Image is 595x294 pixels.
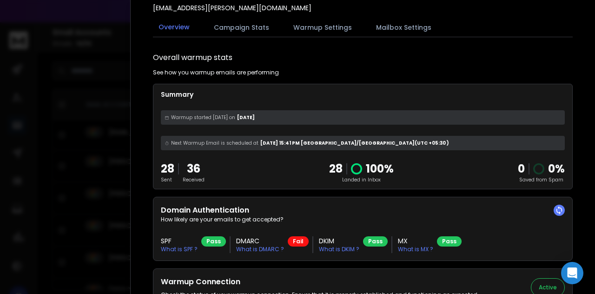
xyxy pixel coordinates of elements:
[208,17,275,38] button: Campaign Stats
[161,176,174,183] p: Sent
[288,17,357,38] button: Warmup Settings
[561,262,583,284] div: Open Intercom Messenger
[161,110,565,125] div: [DATE]
[329,176,394,183] p: Landed in Inbox
[161,216,565,223] p: How likely are your emails to get accepted?
[370,17,437,38] button: Mailbox Settings
[363,236,388,247] div: Pass
[161,161,174,176] p: 28
[171,114,235,121] span: Warmup started [DATE] on
[161,205,565,216] h2: Domain Authentication
[171,140,258,147] span: Next Warmup Email is scheduled at
[153,17,195,38] button: Overview
[329,161,343,176] p: 28
[398,246,433,253] p: What is MX ?
[319,236,359,246] h3: DKIM
[161,246,198,253] p: What is SPF ?
[161,136,565,150] div: [DATE] 15:41 PM [GEOGRAPHIC_DATA]/[GEOGRAPHIC_DATA] (UTC +05:30 )
[183,176,205,183] p: Received
[437,236,462,247] div: Pass
[236,246,284,253] p: What is DMARC ?
[153,52,232,63] h1: Overall warmup stats
[518,161,525,176] strong: 0
[201,236,226,247] div: Pass
[288,236,309,247] div: Fail
[183,161,205,176] p: 36
[161,90,565,99] p: Summary
[398,236,433,246] h3: MX
[153,3,311,13] p: [EMAIL_ADDRESS][PERSON_NAME][DOMAIN_NAME]
[366,161,394,176] p: 100 %
[548,161,565,176] p: 0 %
[153,69,279,76] p: See how you warmup emails are performing
[518,176,565,183] p: Saved from Spam
[161,236,198,246] h3: SPF
[161,276,479,287] h2: Warmup Connection
[236,236,284,246] h3: DMARC
[319,246,359,253] p: What is DKIM ?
